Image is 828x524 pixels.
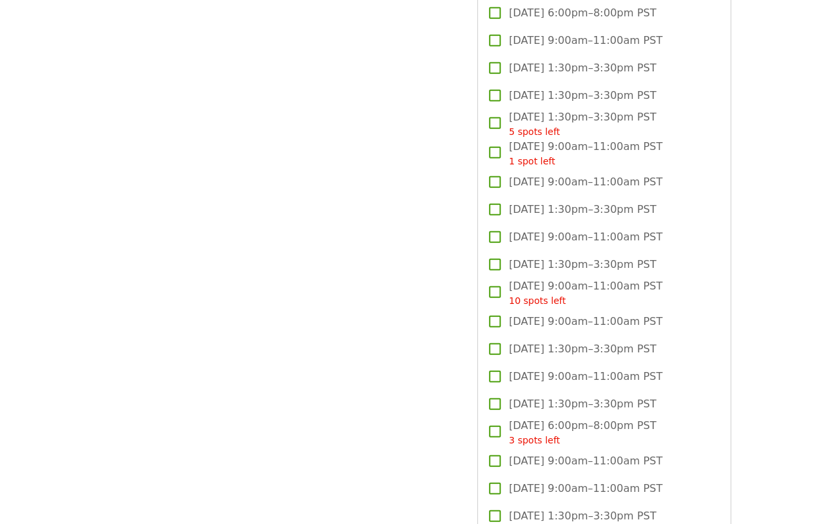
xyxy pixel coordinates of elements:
[509,369,662,384] span: [DATE] 9:00am–11:00am PST
[509,33,662,48] span: [DATE] 9:00am–11:00am PST
[509,257,656,272] span: [DATE] 1:30pm–3:30pm PST
[509,435,560,445] span: 3 spots left
[509,5,656,21] span: [DATE] 6:00pm–8:00pm PST
[509,126,560,137] span: 5 spots left
[509,314,662,329] span: [DATE] 9:00am–11:00am PST
[509,174,662,190] span: [DATE] 9:00am–11:00am PST
[509,508,656,524] span: [DATE] 1:30pm–3:30pm PST
[509,156,555,166] span: 1 spot left
[509,453,662,469] span: [DATE] 9:00am–11:00am PST
[509,341,656,357] span: [DATE] 1:30pm–3:30pm PST
[509,295,566,306] span: 10 spots left
[509,278,662,308] span: [DATE] 9:00am–11:00am PST
[509,202,656,217] span: [DATE] 1:30pm–3:30pm PST
[509,229,662,245] span: [DATE] 9:00am–11:00am PST
[509,139,662,168] span: [DATE] 9:00am–11:00am PST
[509,481,662,496] span: [DATE] 9:00am–11:00am PST
[509,109,656,139] span: [DATE] 1:30pm–3:30pm PST
[509,88,656,103] span: [DATE] 1:30pm–3:30pm PST
[509,396,656,412] span: [DATE] 1:30pm–3:30pm PST
[509,418,656,447] span: [DATE] 6:00pm–8:00pm PST
[509,60,656,76] span: [DATE] 1:30pm–3:30pm PST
